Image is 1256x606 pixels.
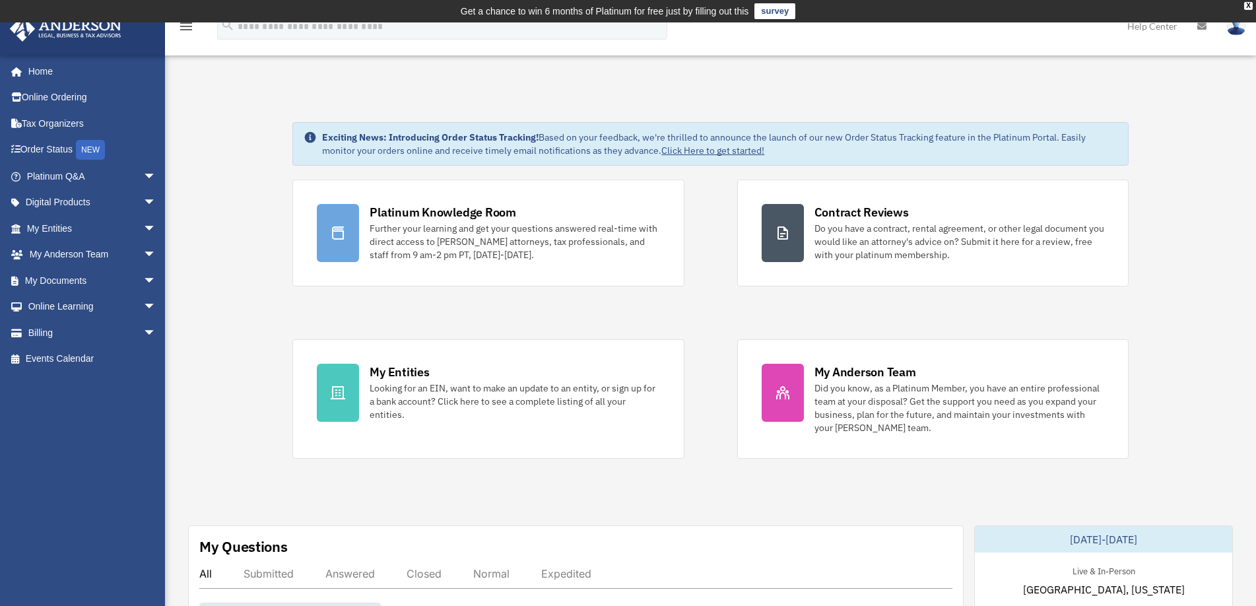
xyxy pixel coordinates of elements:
[9,346,176,372] a: Events Calendar
[461,3,749,19] div: Get a chance to win 6 months of Platinum for free just by filling out this
[6,16,125,42] img: Anderson Advisors Platinum Portal
[9,137,176,164] a: Order StatusNEW
[9,189,176,216] a: Digital Productsarrow_drop_down
[244,567,294,580] div: Submitted
[220,18,235,32] i: search
[143,267,170,294] span: arrow_drop_down
[322,131,539,143] strong: Exciting News: Introducing Order Status Tracking!
[370,364,429,380] div: My Entities
[9,110,176,137] a: Tax Organizers
[9,58,170,84] a: Home
[76,140,105,160] div: NEW
[814,204,909,220] div: Contract Reviews
[1244,2,1253,10] div: close
[9,242,176,268] a: My Anderson Teamarrow_drop_down
[1062,563,1146,577] div: Live & In-Person
[541,567,591,580] div: Expedited
[814,382,1104,434] div: Did you know, as a Platinum Member, you have an entire professional team at your disposal? Get th...
[370,382,659,421] div: Looking for an EIN, want to make an update to an entity, or sign up for a bank account? Click her...
[473,567,510,580] div: Normal
[737,180,1129,286] a: Contract Reviews Do you have a contract, rental agreement, or other legal document you would like...
[325,567,375,580] div: Answered
[661,145,764,156] a: Click Here to get started!
[178,18,194,34] i: menu
[143,242,170,269] span: arrow_drop_down
[143,163,170,190] span: arrow_drop_down
[143,294,170,321] span: arrow_drop_down
[292,339,684,459] a: My Entities Looking for an EIN, want to make an update to an entity, or sign up for a bank accoun...
[737,339,1129,459] a: My Anderson Team Did you know, as a Platinum Member, you have an entire professional team at your...
[370,222,659,261] div: Further your learning and get your questions answered real-time with direct access to [PERSON_NAM...
[199,537,288,556] div: My Questions
[9,163,176,189] a: Platinum Q&Aarrow_drop_down
[814,222,1104,261] div: Do you have a contract, rental agreement, or other legal document you would like an attorney's ad...
[975,526,1232,553] div: [DATE]-[DATE]
[199,567,212,580] div: All
[9,320,176,346] a: Billingarrow_drop_down
[322,131,1117,157] div: Based on your feedback, we're thrilled to announce the launch of our new Order Status Tracking fe...
[814,364,916,380] div: My Anderson Team
[9,84,176,111] a: Online Ordering
[143,215,170,242] span: arrow_drop_down
[754,3,795,19] a: survey
[370,204,516,220] div: Platinum Knowledge Room
[9,294,176,320] a: Online Learningarrow_drop_down
[1226,17,1246,36] img: User Pic
[407,567,442,580] div: Closed
[292,180,684,286] a: Platinum Knowledge Room Further your learning and get your questions answered real-time with dire...
[1023,582,1185,597] span: [GEOGRAPHIC_DATA], [US_STATE]
[178,23,194,34] a: menu
[9,215,176,242] a: My Entitiesarrow_drop_down
[9,267,176,294] a: My Documentsarrow_drop_down
[143,320,170,347] span: arrow_drop_down
[143,189,170,217] span: arrow_drop_down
